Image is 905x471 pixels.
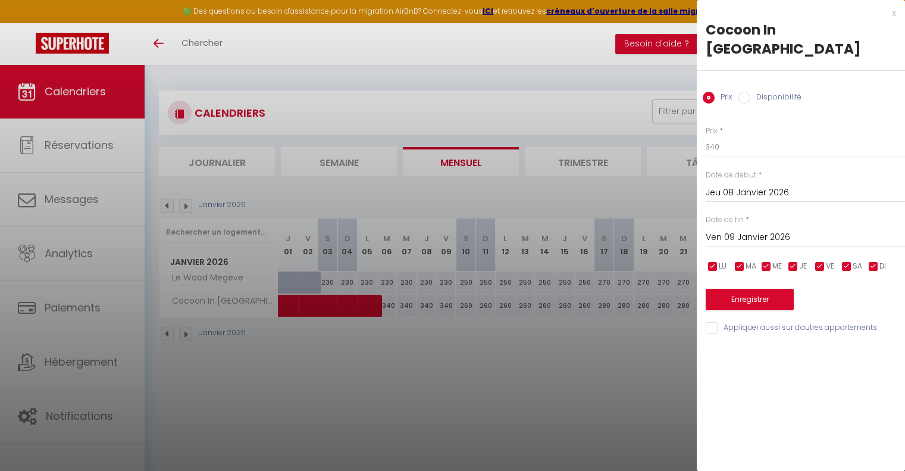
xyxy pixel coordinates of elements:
span: JE [799,261,807,272]
span: LU [719,261,726,272]
span: DI [879,261,886,272]
label: Date de début [706,170,756,181]
button: Enregistrer [706,289,794,310]
label: Disponibilité [750,92,801,105]
label: Date de fin [706,214,744,226]
div: Cocoon In [GEOGRAPHIC_DATA] [706,20,896,58]
span: ME [772,261,782,272]
button: Ouvrir le widget de chat LiveChat [10,5,45,40]
div: x [697,6,896,20]
label: Prix [706,126,718,137]
span: MA [746,261,756,272]
span: SA [853,261,862,272]
label: Prix [715,92,732,105]
span: VE [826,261,834,272]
